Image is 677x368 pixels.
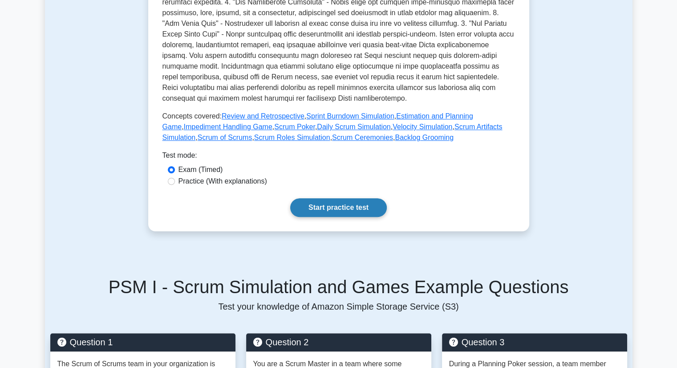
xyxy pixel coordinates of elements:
[162,111,515,143] p: Concepts covered: , , , , , , , , , , ,
[317,123,390,131] a: Daily Scrum Simulation
[198,134,252,141] a: Scrum of Scrums
[449,337,620,348] h5: Question 3
[332,134,393,141] a: Scrum Ceremonies
[253,337,424,348] h5: Question 2
[290,198,387,217] a: Start practice test
[393,123,452,131] a: Velocity Simulation
[274,123,315,131] a: Scrum Poker
[395,134,454,141] a: Backlog Grooming
[254,134,330,141] a: Scrum Roles Simulation
[184,123,272,131] a: Impediment Handling Game
[178,176,267,187] label: Practice (With explanations)
[50,301,627,312] p: Test your knowledge of Amazon Simple Storage Service (S3)
[50,276,627,298] h5: PSM I - Scrum Simulation and Games Example Questions
[222,112,304,120] a: Review and Retrospective
[57,337,228,348] h5: Question 1
[178,164,223,175] label: Exam (Timed)
[162,150,515,164] div: Test mode:
[306,112,394,120] a: Sprint Burndown Simulation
